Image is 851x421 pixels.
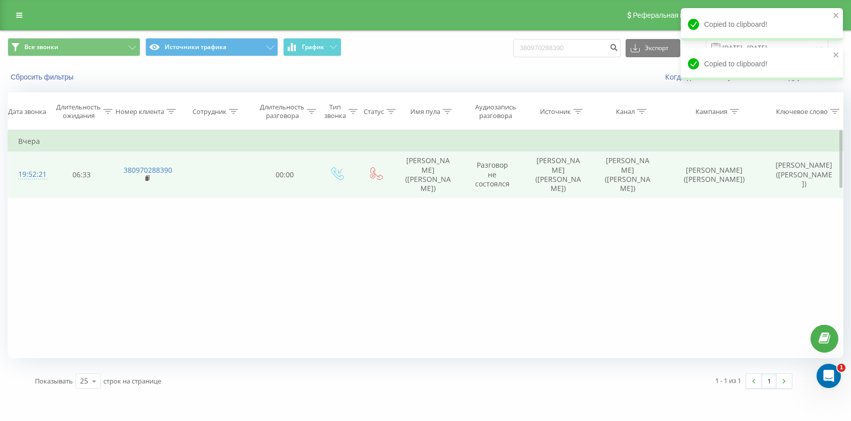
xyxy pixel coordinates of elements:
[593,151,662,198] td: [PERSON_NAME] ([PERSON_NAME])
[681,48,843,80] div: Copied to clipboard!
[663,151,766,198] td: [PERSON_NAME] ([PERSON_NAME])
[633,11,716,19] span: Реферальная программа
[324,103,346,120] div: Тип звонка
[8,38,140,56] button: Все звонки
[8,72,79,82] button: Сбросить фильтры
[776,107,828,116] div: Ключевое слово
[192,107,226,116] div: Сотрудник
[24,43,58,51] span: Все звонки
[35,376,73,386] span: Показывать
[364,107,384,116] div: Статус
[8,131,843,151] td: Вчера
[765,151,843,198] td: [PERSON_NAME] ([PERSON_NAME])
[410,107,440,116] div: Имя пула
[616,107,635,116] div: Канал
[115,107,164,116] div: Номер клиента
[715,375,741,386] div: 1 - 1 из 1
[145,38,278,56] button: Источники трафика
[833,11,840,21] button: close
[761,374,777,388] a: 1
[18,165,39,184] div: 19:52:21
[540,107,571,116] div: Источник
[80,376,88,386] div: 25
[833,51,840,60] button: close
[475,160,510,188] span: Разговор не состоялся
[695,107,727,116] div: Кампания
[523,151,593,198] td: [PERSON_NAME] ([PERSON_NAME])
[513,39,621,57] input: Поиск по номеру
[626,39,680,57] button: Экспорт
[471,103,521,120] div: Аудиозапись разговора
[260,103,304,120] div: Длительность разговора
[124,165,172,175] a: 380970288390
[395,151,461,198] td: [PERSON_NAME] ([PERSON_NAME])
[253,151,317,198] td: 00:00
[817,364,841,388] iframe: Intercom live chat
[665,72,843,82] a: Когда данные могут отличаться от других систем
[49,151,113,198] td: 06:33
[837,364,845,372] span: 1
[681,8,843,41] div: Copied to clipboard!
[56,103,101,120] div: Длительность ожидания
[283,38,341,56] button: График
[8,107,46,116] div: Дата звонка
[302,44,324,51] span: График
[103,376,161,386] span: строк на странице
